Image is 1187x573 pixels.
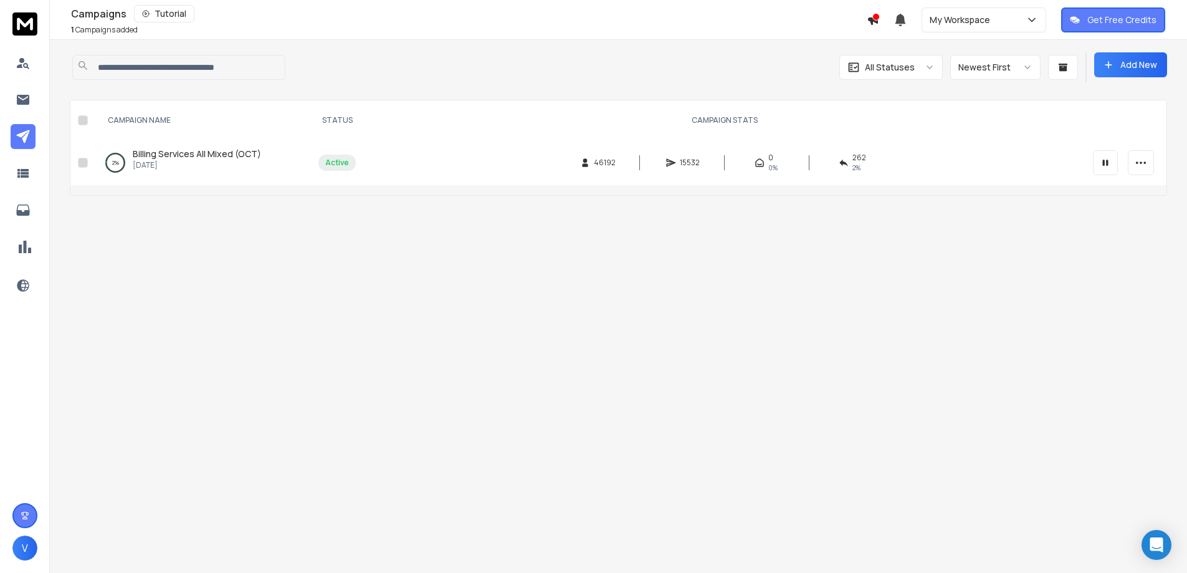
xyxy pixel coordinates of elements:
[930,14,995,26] p: My Workspace
[93,140,311,185] td: 2%Billing Services All Mixed (OCT)[DATE]
[680,158,700,168] span: 15532
[12,536,37,561] button: V
[71,5,867,22] div: Campaigns
[865,61,915,74] p: All Statuses
[93,100,311,140] th: CAMPAIGN NAME
[1087,14,1156,26] p: Get Free Credits
[768,153,773,163] span: 0
[1061,7,1165,32] button: Get Free Credits
[133,148,261,160] a: Billing Services All Mixed (OCT)
[594,158,616,168] span: 46192
[134,5,194,22] button: Tutorial
[71,25,138,35] p: Campaigns added
[133,160,261,170] p: [DATE]
[950,55,1041,80] button: Newest First
[1094,52,1167,77] button: Add New
[852,153,866,163] span: 262
[325,158,349,168] div: Active
[768,163,778,173] span: 0%
[363,100,1085,140] th: CAMPAIGN STATS
[71,24,74,35] span: 1
[112,156,119,169] p: 2 %
[311,100,363,140] th: STATUS
[1142,530,1171,560] div: Open Intercom Messenger
[852,163,860,173] span: 2 %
